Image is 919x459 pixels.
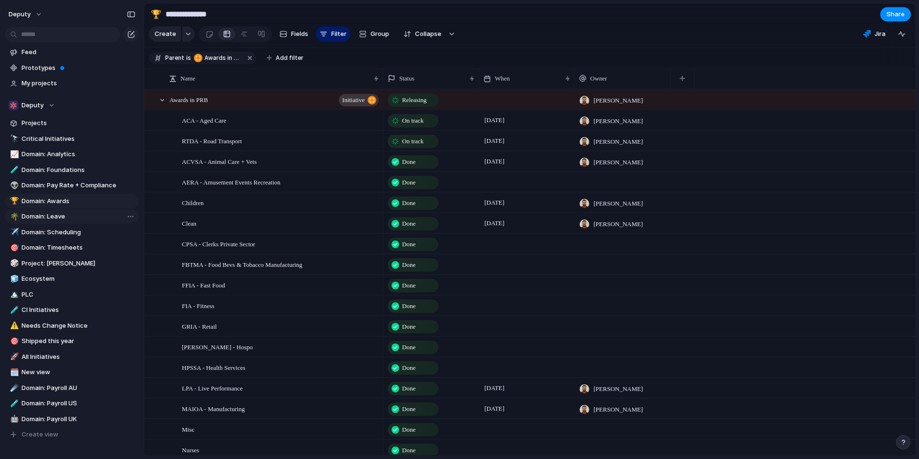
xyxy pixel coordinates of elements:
button: 🏔️ [9,290,18,299]
span: deputy [9,10,31,19]
span: Done [402,178,415,187]
div: 🤖 [10,413,17,425]
span: Filter [331,29,347,39]
span: LPA - Live Performance [182,382,243,393]
span: Add filter [276,54,303,62]
a: Feed [5,45,139,59]
button: 🔭 [9,134,18,144]
button: 🗓️ [9,367,18,377]
a: 🧪Domain: Foundations [5,163,139,177]
div: 🎯 [10,242,17,253]
button: 🧊 [9,274,18,284]
a: 🚀All Initiatives [5,350,139,364]
button: 🎯 [9,243,18,252]
div: ⚠️ [10,320,17,331]
div: 👽 [10,180,17,191]
a: 🏆Domain: Awards [5,194,139,208]
span: Name [180,74,195,83]
span: Releasing [402,95,426,105]
span: Status [399,74,415,83]
span: AERA - Amusement Events Recreation [182,176,280,187]
div: 🎲 [10,258,17,269]
button: ☄️ [9,383,18,393]
button: is [184,53,193,63]
button: Jira [859,27,889,41]
a: 🧪CI Initiatives [5,303,139,317]
span: Clean [182,218,196,229]
span: Ecosystem [22,274,135,284]
div: 🧊 [10,274,17,285]
span: [PERSON_NAME] [594,96,643,105]
span: Done [402,322,415,332]
span: Needs Change Notice [22,321,135,331]
a: 👽Domain: Pay Rate + Compliance [5,178,139,193]
span: FIA - Fitness [182,300,214,311]
button: deputy [4,7,47,22]
a: 🔭Critical Initiatives [5,132,139,146]
span: PLC [22,290,135,299]
span: Create [155,29,176,39]
a: 📈Domain: Analytics [5,147,139,161]
button: 📈 [9,149,18,159]
button: Add filter [261,51,309,65]
span: Done [402,281,415,290]
span: FBTMA - Food Bevs & Tobacco Manufacturing [182,259,303,270]
button: 🏆 [148,7,164,22]
span: [PERSON_NAME] [594,158,643,167]
span: [PERSON_NAME] [594,116,643,126]
span: Children [182,197,204,208]
button: Collapse [398,26,446,42]
span: Deputy [22,101,44,110]
a: 🎯Shipped this year [5,334,139,348]
span: [PERSON_NAME] [594,384,643,394]
button: 🚀 [9,352,18,362]
button: 🤖 [9,414,18,424]
span: Domain: Payroll UK [22,414,135,424]
button: Share [880,7,911,22]
span: initiative [342,93,365,107]
span: Domain: Pay Rate + Compliance [22,181,135,190]
span: Done [402,240,415,249]
span: Domain: Awards [22,196,135,206]
span: All Initiatives [22,352,135,362]
a: 🧊Ecosystem [5,272,139,286]
span: Done [402,343,415,352]
a: ☄️Domain: Payroll AU [5,381,139,395]
div: 🗓️New view [5,365,139,379]
div: ✈️Domain: Scheduling [5,225,139,240]
button: 🧪 [9,305,18,315]
span: FFIA - Fast Food [182,279,225,290]
span: On track [402,116,424,126]
span: [PERSON_NAME] - Hospo [182,341,253,352]
span: Done [402,425,415,435]
div: 🎲Project: [PERSON_NAME] [5,256,139,271]
a: Prototypes [5,61,139,75]
div: 🔭 [10,133,17,144]
span: GRIA - Retail [182,321,217,332]
button: 🏆 [9,196,18,206]
span: On track [402,137,424,146]
span: Done [402,260,415,270]
div: 🏆 [10,195,17,207]
div: 🗓️ [10,367,17,378]
span: Jira [874,29,885,39]
div: 🌴 [10,211,17,222]
span: Misc [182,424,194,435]
div: 🏔️ [10,289,17,300]
div: ☄️ [10,382,17,393]
span: Critical Initiatives [22,134,135,144]
span: ACVSA - Animal Care + Vets [182,156,257,167]
span: Prototypes [22,63,135,73]
button: Create view [5,427,139,442]
div: 🏆 [151,8,161,21]
button: 🧪 [9,399,18,408]
span: [DATE] [482,403,507,414]
span: HPSSA - Health Services [182,362,246,373]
